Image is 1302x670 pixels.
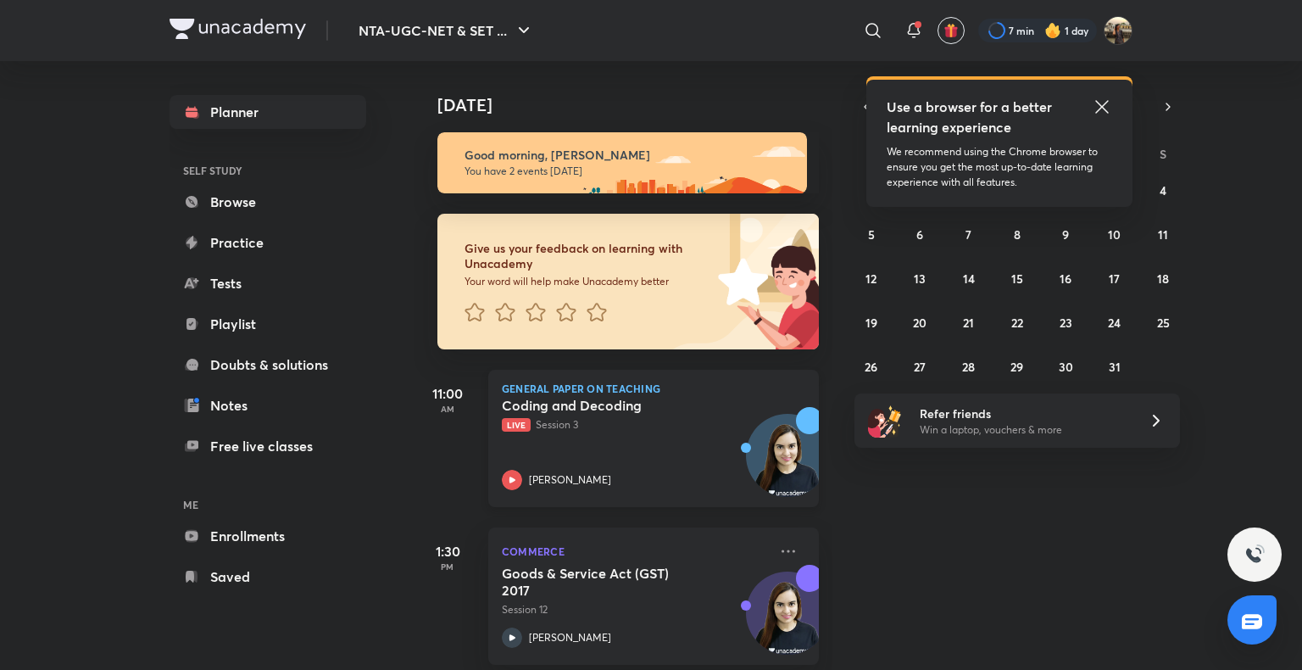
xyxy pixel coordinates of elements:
[170,429,366,463] a: Free live classes
[1149,309,1177,336] button: October 25, 2025
[858,221,885,248] button: October 5, 2025
[1104,16,1132,45] img: Soumya singh
[747,423,828,505] img: Avatar
[887,144,1112,190] p: We recommend using the Chrome browser to ensure you get the most up-to-date learning experience w...
[906,353,933,380] button: October 27, 2025
[1101,221,1128,248] button: October 10, 2025
[858,265,885,292] button: October 12, 2025
[1011,271,1023,287] abbr: October 15, 2025
[955,309,982,336] button: October 21, 2025
[1157,315,1170,331] abbr: October 25, 2025
[170,185,366,219] a: Browse
[1004,353,1031,380] button: October 29, 2025
[465,165,792,178] p: You have 2 events [DATE]
[1101,265,1128,292] button: October 17, 2025
[887,97,1055,137] h5: Use a browser for a better learning experience
[529,630,611,645] p: [PERSON_NAME]
[1244,544,1265,565] img: ttu
[437,132,807,193] img: morning
[170,19,306,43] a: Company Logo
[1004,265,1031,292] button: October 15, 2025
[920,422,1128,438] p: Win a laptop, vouchers & more
[747,581,828,662] img: Avatar
[465,241,712,271] h6: Give us your feedback on learning with Unacademy
[170,156,366,185] h6: SELF STUDY
[502,602,768,617] p: Session 12
[502,383,805,394] p: General Paper on Teaching
[414,404,481,414] p: AM
[170,266,366,300] a: Tests
[1149,265,1177,292] button: October 18, 2025
[1160,182,1166,198] abbr: October 4, 2025
[906,309,933,336] button: October 20, 2025
[348,14,544,47] button: NTA-UGC-NET & SET ...
[170,226,366,260] a: Practice
[1014,226,1021,243] abbr: October 8, 2025
[943,23,959,38] img: avatar
[1010,359,1023,375] abbr: October 29, 2025
[1062,226,1069,243] abbr: October 9, 2025
[529,472,611,488] p: [PERSON_NAME]
[1149,176,1177,204] button: October 4, 2025
[414,561,481,572] p: PM
[1052,309,1079,336] button: October 23, 2025
[1004,221,1031,248] button: October 8, 2025
[955,353,982,380] button: October 28, 2025
[965,226,971,243] abbr: October 7, 2025
[858,353,885,380] button: October 26, 2025
[502,417,768,433] p: Session 3
[1101,309,1128,336] button: October 24, 2025
[1059,359,1073,375] abbr: October 30, 2025
[906,265,933,292] button: October 13, 2025
[955,221,982,248] button: October 7, 2025
[865,271,876,287] abbr: October 12, 2025
[914,359,926,375] abbr: October 27, 2025
[1011,315,1023,331] abbr: October 22, 2025
[170,388,366,422] a: Notes
[502,418,531,432] span: Live
[1052,353,1079,380] button: October 30, 2025
[465,275,712,288] p: Your word will help make Unacademy better
[170,490,366,519] h6: ME
[1108,226,1121,243] abbr: October 10, 2025
[170,19,306,39] img: Company Logo
[865,359,877,375] abbr: October 26, 2025
[955,265,982,292] button: October 14, 2025
[962,359,975,375] abbr: October 28, 2025
[858,309,885,336] button: October 19, 2025
[868,404,902,438] img: referral
[1060,315,1072,331] abbr: October 23, 2025
[1052,265,1079,292] button: October 16, 2025
[170,519,366,553] a: Enrollments
[502,565,713,599] h5: Goods & Service Act (GST) 2017
[1157,271,1169,287] abbr: October 18, 2025
[1101,353,1128,380] button: October 31, 2025
[170,95,366,129] a: Planner
[437,95,836,115] h4: [DATE]
[1052,221,1079,248] button: October 9, 2025
[465,148,792,163] h6: Good morning, [PERSON_NAME]
[963,315,974,331] abbr: October 21, 2025
[916,226,923,243] abbr: October 6, 2025
[502,397,713,414] h5: Coding and Decoding
[1160,146,1166,162] abbr: Saturday
[1109,359,1121,375] abbr: October 31, 2025
[914,271,926,287] abbr: October 13, 2025
[170,348,366,382] a: Doubts & solutions
[1158,226,1168,243] abbr: October 11, 2025
[1060,271,1071,287] abbr: October 16, 2025
[865,315,877,331] abbr: October 19, 2025
[906,221,933,248] button: October 6, 2025
[170,307,366,341] a: Playlist
[1109,271,1120,287] abbr: October 17, 2025
[920,405,1128,422] h6: Refer friends
[1108,315,1121,331] abbr: October 24, 2025
[414,541,481,561] h5: 1:30
[1004,309,1031,336] button: October 22, 2025
[1044,22,1061,39] img: streak
[502,541,768,561] p: Commerce
[170,560,366,594] a: Saved
[1149,221,1177,248] button: October 11, 2025
[868,226,875,243] abbr: October 5, 2025
[963,271,975,287] abbr: October 14, 2025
